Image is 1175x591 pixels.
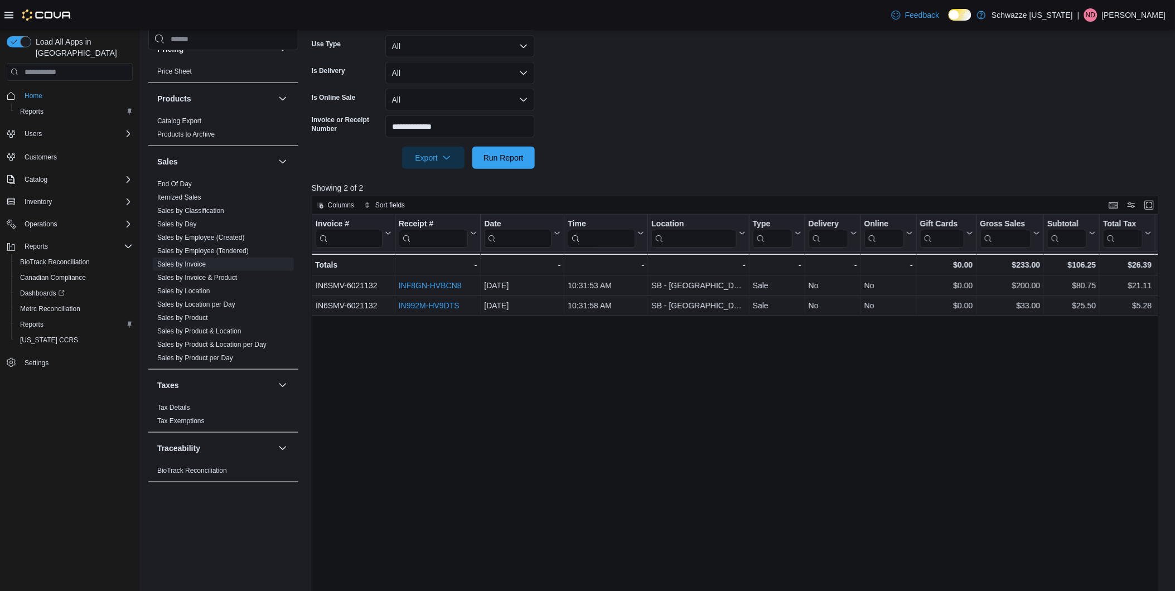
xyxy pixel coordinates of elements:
[157,443,274,454] button: Traceability
[1047,299,1096,312] div: $25.50
[316,299,391,312] div: IN6SMV-6021132
[484,279,560,292] div: [DATE]
[16,302,85,316] a: Metrc Reconciliation
[920,219,964,230] div: Gift Cards
[484,258,560,272] div: -
[157,314,208,322] a: Sales by Product
[568,219,644,248] button: Time
[16,287,133,300] span: Dashboards
[1107,198,1120,212] button: Keyboard shortcuts
[1084,8,1097,22] div: Nate DeSisto
[568,299,644,312] div: 10:31:58 AM
[157,417,205,425] a: Tax Exemptions
[16,318,133,331] span: Reports
[1047,219,1087,230] div: Subtotal
[276,155,289,168] button: Sales
[409,147,458,169] span: Export
[316,219,383,230] div: Invoice #
[312,115,381,133] label: Invoice or Receipt Number
[22,9,72,21] img: Cova
[651,219,737,248] div: Location
[809,299,857,312] div: No
[157,287,210,295] span: Sales by Location
[157,207,224,215] a: Sales by Classification
[1103,279,1152,292] div: $21.11
[20,217,133,231] span: Operations
[20,89,133,103] span: Home
[753,258,801,272] div: -
[753,219,792,230] div: Type
[20,107,43,116] span: Reports
[568,219,635,230] div: Time
[385,89,535,111] button: All
[16,271,90,284] a: Canadian Compliance
[157,117,201,125] a: Catalog Export
[157,193,201,202] span: Itemized Sales
[809,219,848,230] div: Delivery
[864,299,913,312] div: No
[753,219,801,248] button: Type
[1077,8,1080,22] p: |
[157,67,192,75] a: Price Sheet
[25,175,47,184] span: Catalog
[2,88,137,104] button: Home
[980,219,1040,248] button: Gross Sales
[157,404,190,411] a: Tax Details
[2,355,137,371] button: Settings
[157,220,197,228] a: Sales by Day
[20,304,80,313] span: Metrc Reconciliation
[157,260,206,268] a: Sales by Invoice
[157,180,192,188] span: End Of Day
[399,219,468,230] div: Receipt #
[316,219,383,248] div: Invoice #
[276,92,289,105] button: Products
[399,219,468,248] div: Receipt # URL
[20,173,52,186] button: Catalog
[484,299,560,312] div: [DATE]
[385,62,535,84] button: All
[157,233,245,242] span: Sales by Employee (Created)
[16,255,94,269] a: BioTrack Reconciliation
[315,258,391,272] div: Totals
[484,219,552,230] div: Date
[920,279,973,292] div: $0.00
[157,443,200,454] h3: Traceability
[11,254,137,270] button: BioTrack Reconciliation
[16,255,133,269] span: BioTrack Reconciliation
[2,194,137,210] button: Inventory
[157,247,249,255] a: Sales by Employee (Tendered)
[484,219,552,248] div: Date
[20,240,52,253] button: Reports
[864,219,904,248] div: Online
[651,279,746,292] div: SB - [GEOGRAPHIC_DATA]
[20,289,65,298] span: Dashboards
[157,93,191,104] h3: Products
[316,279,391,292] div: IN6SMV-6021132
[16,105,133,118] span: Reports
[20,195,133,209] span: Inventory
[157,380,274,391] button: Taxes
[1103,299,1152,312] div: $5.28
[483,152,524,163] span: Run Report
[399,301,460,310] a: IN992M-HV9DTS
[157,273,237,282] span: Sales by Invoice & Product
[1143,198,1156,212] button: Enter fullscreen
[25,359,49,367] span: Settings
[157,156,274,167] button: Sales
[360,198,409,212] button: Sort fields
[276,379,289,392] button: Taxes
[148,114,298,146] div: Products
[753,279,801,292] div: Sale
[920,258,973,272] div: $0.00
[157,274,237,282] a: Sales by Invoice & Product
[809,279,857,292] div: No
[157,156,178,167] h3: Sales
[980,279,1040,292] div: $200.00
[25,242,48,251] span: Reports
[651,219,737,230] div: Location
[312,40,341,49] label: Use Type
[20,320,43,329] span: Reports
[20,89,47,103] a: Home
